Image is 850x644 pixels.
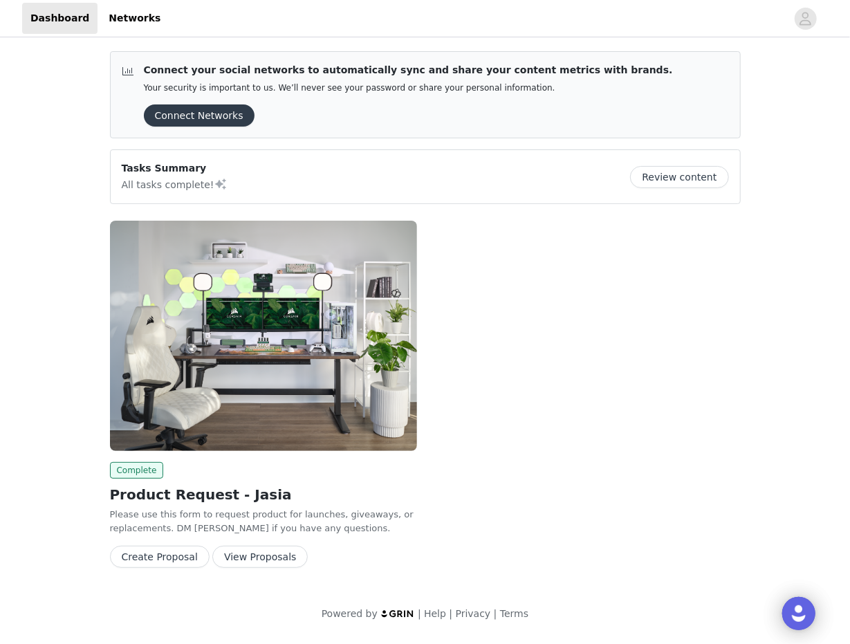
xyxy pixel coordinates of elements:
[424,608,446,619] a: Help
[782,597,815,630] div: Open Intercom Messenger
[418,608,421,619] span: |
[212,552,308,562] a: View Proposals
[144,63,673,77] p: Connect your social networks to automatically sync and share your content metrics with brands.
[500,608,528,619] a: Terms
[122,161,228,176] p: Tasks Summary
[456,608,491,619] a: Privacy
[110,546,210,568] button: Create Proposal
[449,608,452,619] span: |
[110,221,417,451] img: CORSAIR
[100,3,169,34] a: Networks
[144,104,255,127] button: Connect Networks
[380,609,415,618] img: logo
[122,176,228,192] p: All tasks complete!
[494,608,497,619] span: |
[22,3,98,34] a: Dashboard
[110,508,417,535] p: Please use this form to request product for launches, giveaways, or replacements. DM [PERSON_NAME...
[799,8,812,30] div: avatar
[212,546,308,568] button: View Proposals
[322,608,378,619] span: Powered by
[110,462,164,479] span: Complete
[144,83,673,93] p: Your security is important to us. We’ll never see your password or share your personal information.
[630,166,728,188] button: Review content
[110,484,417,505] h2: Product Request - Jasia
